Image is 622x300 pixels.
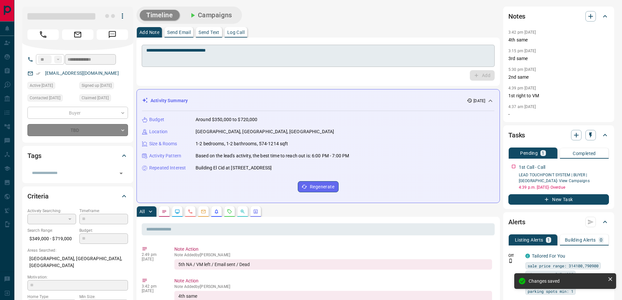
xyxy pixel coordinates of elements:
div: Criteria [27,188,128,204]
div: Tasks [508,127,609,143]
span: Contacted [DATE] [30,95,60,101]
p: [GEOGRAPHIC_DATA], [GEOGRAPHIC_DATA], [GEOGRAPHIC_DATA] [27,253,128,271]
p: 4:39 pm [DATE] [508,86,536,90]
span: size range: 517,1335 [528,271,573,277]
p: Repeated Interest [149,165,186,171]
h2: Alerts [508,217,525,227]
p: [GEOGRAPHIC_DATA], [GEOGRAPHIC_DATA], [GEOGRAPHIC_DATA] [196,128,334,135]
svg: Email Verified [36,71,40,76]
p: Add Note [139,30,159,35]
a: Tailored For You [532,253,565,259]
span: sale price range: 314100,790900 [528,262,598,269]
a: LEAD TOUCHPOINT SYSTEM | BUYER | [GEOGRAPHIC_DATA]- View Campaigns [519,173,590,183]
p: 3rd same [508,55,609,62]
div: Mon Sep 08 2025 [27,82,76,91]
p: Building El Cid at [STREET_ADDRESS] [196,165,272,171]
p: Areas Searched: [27,247,128,253]
p: $349,000 - $719,000 [27,233,76,244]
p: 4:37 am [DATE] [508,104,536,109]
button: Campaigns [182,10,239,21]
p: Activity Summary [151,97,188,104]
span: Call [27,29,59,40]
p: 1-2 bedrooms, 1-2 bathrooms, 574-1214 sqft [196,140,288,147]
p: 1 [547,238,550,242]
p: [DATE] [473,98,485,104]
p: Activity Pattern [149,152,181,159]
div: Alerts [508,214,609,230]
p: Send Email [167,30,191,35]
p: Completed [573,151,596,156]
div: Changes saved [529,278,605,284]
div: Wed Sep 10 2025 [79,94,128,103]
h2: Notes [508,11,525,22]
div: Tags [27,148,128,164]
p: Pending [520,151,538,155]
p: Budget: [79,228,128,233]
p: Note Added by [PERSON_NAME] [174,253,492,257]
div: 5th NA / VM left / Email sent / Dead [174,259,492,270]
div: Notes [508,8,609,24]
svg: Emails [201,209,206,214]
span: Active [DATE] [30,82,53,89]
h2: Criteria [27,191,49,201]
p: Min Size: [79,294,128,300]
svg: Agent Actions [253,209,258,214]
p: 4th same [508,37,609,43]
p: 1st Call - Call [519,164,545,171]
div: Wed Sep 10 2025 [27,94,76,103]
div: Buyer [27,107,128,119]
p: 3:42 pm [DATE] [508,30,536,35]
p: Around $350,000 to $720,000 [196,116,258,123]
p: Motivation: [27,274,128,280]
span: Message [97,29,128,40]
a: [EMAIL_ADDRESS][DOMAIN_NAME] [45,71,119,76]
div: Activity Summary[DATE] [142,95,494,107]
p: All [139,209,145,214]
p: 1st right to VM [508,92,609,99]
span: Claimed [DATE] [82,95,109,101]
svg: Requests [227,209,232,214]
p: Off [508,253,521,259]
p: Send Text [199,30,219,35]
p: Note Action [174,277,492,284]
p: 4:39 p.m. [DATE] - Overdue [519,184,609,190]
div: condos.ca [525,254,530,258]
span: Email [62,29,93,40]
div: Mon Sep 08 2025 [79,82,128,91]
p: - [508,111,609,118]
svg: Calls [188,209,193,214]
button: Open [117,169,126,178]
p: Actively Searching: [27,208,76,214]
p: 0 [600,238,602,242]
div: TBD [27,124,128,136]
svg: Listing Alerts [214,209,219,214]
button: New Task [508,194,609,205]
p: Search Range: [27,228,76,233]
h2: Tasks [508,130,525,140]
p: Note Added by [PERSON_NAME] [174,284,492,289]
p: Based on the lead's activity, the best time to reach out is: 6:00 PM - 7:00 PM [196,152,349,159]
svg: Opportunities [240,209,245,214]
p: 3:42 pm [142,284,165,289]
p: Home Type: [27,294,76,300]
p: 2nd same [508,74,609,81]
h2: Tags [27,150,41,161]
p: Timeframe: [79,208,128,214]
p: 3:15 pm [DATE] [508,49,536,53]
p: [DATE] [142,257,165,261]
p: 5:30 pm [DATE] [508,67,536,72]
p: Listing Alerts [515,238,543,242]
button: Timeline [140,10,180,21]
p: 1 [542,151,544,155]
svg: Lead Browsing Activity [175,209,180,214]
p: 2:49 pm [142,252,165,257]
p: Note Action [174,246,492,253]
p: Size & Rooms [149,140,177,147]
p: Location [149,128,167,135]
svg: Push Notification Only [508,259,513,263]
span: Signed up [DATE] [82,82,112,89]
svg: Notes [162,209,167,214]
p: [DATE] [142,289,165,293]
p: Building Alerts [565,238,596,242]
p: Log Call [227,30,245,35]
